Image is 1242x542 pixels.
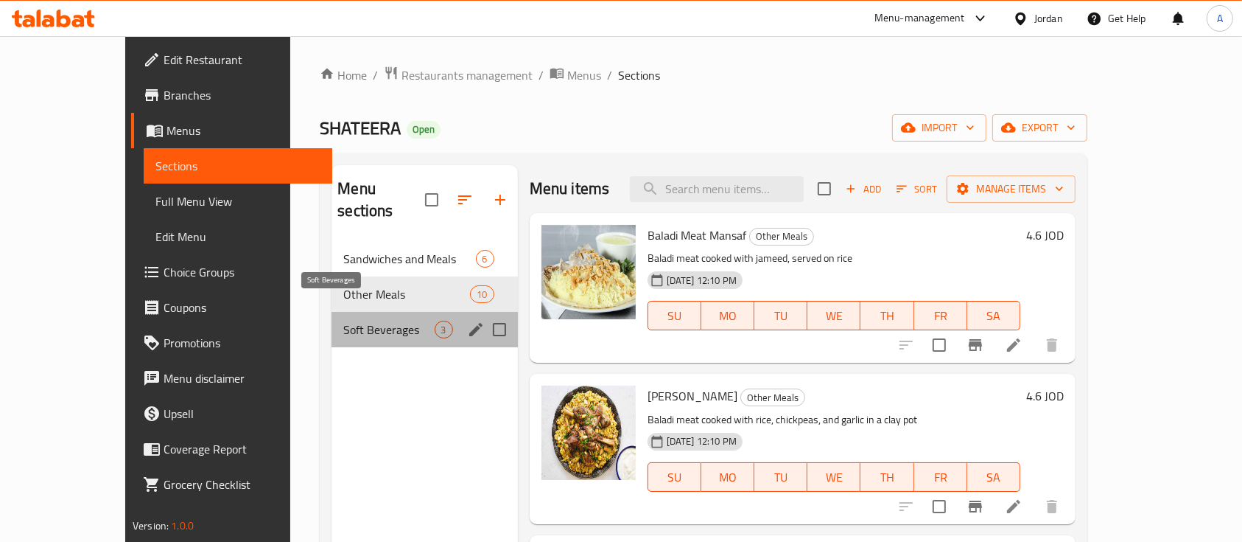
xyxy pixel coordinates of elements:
[1034,489,1070,524] button: delete
[887,178,947,201] span: Sort items
[893,178,941,201] button: Sort
[337,178,424,222] h2: Menu sections
[648,224,746,246] span: Baladi Meat Mansaf
[809,173,840,204] span: Select section
[164,86,321,104] span: Branches
[813,305,855,327] span: WE
[133,516,169,535] span: Version:
[343,285,470,303] span: Other Meals
[707,305,748,327] span: MO
[331,235,517,353] nav: Menu sections
[471,288,493,302] span: 10
[967,462,1020,492] button: SA
[320,111,401,145] span: SHATEERA
[897,181,937,198] span: Sort
[648,249,1020,268] p: Baladi meat cooked with jameed, served on rice
[840,178,887,201] button: Add
[541,225,636,319] img: Baladi Meat Mansaf
[754,462,807,492] button: TU
[164,51,321,69] span: Edit Restaurant
[741,389,804,406] span: Other Meals
[607,66,612,84] li: /
[407,123,441,136] span: Open
[550,66,601,85] a: Menus
[760,467,801,488] span: TU
[648,411,1020,429] p: Baladi meat cooked with rice, chickpeas, and garlic in a clay pot
[924,330,955,361] span: Select to update
[164,299,321,316] span: Coupons
[470,285,494,303] div: items
[661,434,743,448] span: [DATE] 12:10 PM
[155,228,321,246] span: Edit Menu
[904,119,975,137] span: import
[131,431,333,467] a: Coverage Report
[131,396,333,431] a: Upsell
[1034,327,1070,363] button: delete
[477,252,494,266] span: 6
[1217,10,1223,27] span: A
[754,301,807,330] button: TU
[343,321,434,338] span: Soft Beverages
[749,228,814,246] div: Other Meals
[1004,119,1076,137] span: export
[155,157,321,175] span: Sections
[530,178,610,200] h2: Menu items
[416,184,447,215] span: Select all sections
[914,301,967,330] button: FR
[131,325,333,361] a: Promotions
[1005,336,1022,354] a: Edit menu item
[567,66,601,84] span: Menus
[131,254,333,290] a: Choice Groups
[144,219,333,254] a: Edit Menu
[958,489,993,524] button: Branch-specific-item
[707,467,748,488] span: MO
[874,10,965,27] div: Menu-management
[618,66,660,84] span: Sections
[860,462,913,492] button: TH
[131,77,333,113] a: Branches
[476,250,494,268] div: items
[701,462,754,492] button: MO
[164,334,321,352] span: Promotions
[1005,498,1022,515] a: Edit menu item
[164,263,321,281] span: Choice Groups
[131,113,333,148] a: Menus
[920,467,961,488] span: FR
[435,321,453,338] div: items
[144,184,333,219] a: Full Menu View
[967,301,1020,330] button: SA
[483,182,518,218] button: Add section
[164,440,321,458] span: Coverage Report
[131,42,333,77] a: Edit Restaurant
[866,305,908,327] span: TH
[958,327,993,363] button: Branch-specific-item
[331,277,517,312] div: Other Meals10
[144,148,333,184] a: Sections
[661,274,743,288] span: [DATE] 12:10 PM
[973,467,1014,488] span: SA
[373,66,378,84] li: /
[343,250,475,268] span: Sandwiches and Meals
[866,467,908,488] span: TH
[807,462,860,492] button: WE
[320,66,1087,85] nav: breadcrumb
[813,467,855,488] span: WE
[648,462,701,492] button: SU
[331,312,517,347] div: Soft Beverages3edit
[1026,225,1064,246] h6: 4.6 JOD
[164,476,321,493] span: Grocery Checklist
[892,114,986,142] button: import
[740,389,805,406] div: Other Meals
[701,301,754,330] button: MO
[648,385,737,407] span: [PERSON_NAME]
[807,301,860,330] button: WE
[401,66,533,84] span: Restaurants management
[541,386,636,480] img: Qidreh Khaliliah
[331,241,517,277] div: Sandwiches and Meals6
[171,516,194,535] span: 1.0.0
[538,66,544,84] li: /
[924,491,955,522] span: Select to update
[947,176,1076,203] button: Manage items
[131,290,333,325] a: Coupons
